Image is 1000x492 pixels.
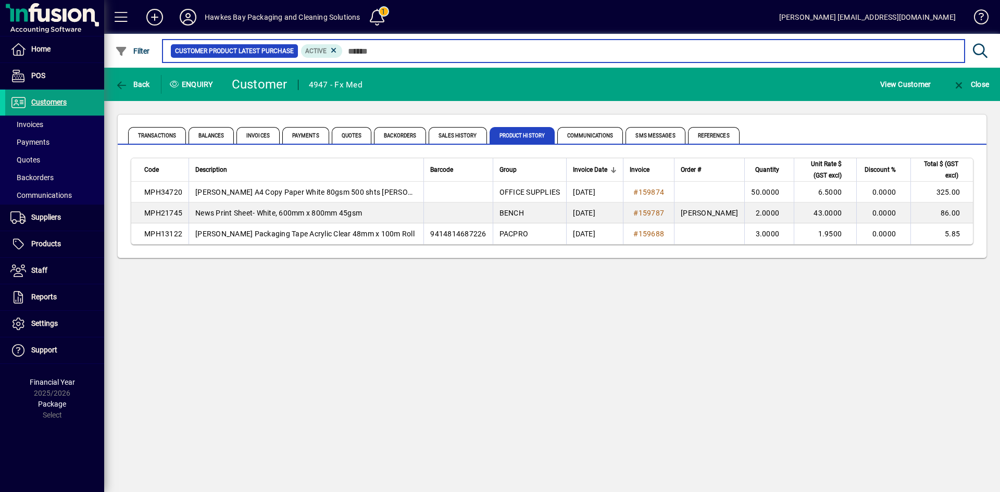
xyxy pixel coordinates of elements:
[633,209,638,217] span: #
[31,319,58,327] span: Settings
[910,182,973,203] td: 325.00
[128,127,186,144] span: Transactions
[633,230,638,238] span: #
[856,223,910,244] td: 0.0000
[5,36,104,62] a: Home
[499,188,560,196] span: OFFICE SUPPLIES
[5,63,104,89] a: POS
[779,9,956,26] div: [PERSON_NAME] [EMAIL_ADDRESS][DOMAIN_NAME]
[639,209,665,217] span: 159787
[175,46,294,56] span: Customer Product Latest Purchase
[282,127,329,144] span: Payments
[5,133,104,151] a: Payments
[138,8,171,27] button: Add
[744,203,794,223] td: 2.0000
[115,80,150,89] span: Back
[499,164,560,175] div: Group
[499,230,529,238] span: PACPRO
[236,127,280,144] span: Invoices
[305,47,327,55] span: Active
[681,164,701,175] span: Order #
[115,47,150,55] span: Filter
[30,378,75,386] span: Financial Year
[195,209,362,217] span: News Print Sheet- White, 600mm x 800mm 45gsm
[144,230,182,238] span: MPH13122
[630,228,668,239] a: #159688
[5,151,104,169] a: Quotes
[309,77,362,93] div: 4947 - Fx Med
[557,127,623,144] span: Communications
[5,205,104,231] a: Suppliers
[566,203,623,223] td: [DATE]
[113,75,153,94] button: Back
[31,266,47,274] span: Staff
[144,164,159,175] span: Code
[430,164,453,175] span: Barcode
[744,223,794,244] td: 3.0000
[794,223,856,244] td: 1.9500
[31,293,57,301] span: Reports
[429,127,486,144] span: Sales History
[171,8,205,27] button: Profile
[910,223,973,244] td: 5.85
[31,213,61,221] span: Suppliers
[917,158,968,181] div: Total $ (GST excl)
[31,346,57,354] span: Support
[10,191,72,199] span: Communications
[195,164,227,175] span: Description
[865,164,896,175] span: Discount %
[31,98,67,106] span: Customers
[573,164,617,175] div: Invoice Date
[630,164,649,175] span: Invoice
[301,44,343,58] mat-chip: Product Activation Status: Active
[5,116,104,133] a: Invoices
[499,164,517,175] span: Group
[633,188,638,196] span: #
[499,209,524,217] span: BENCH
[566,223,623,244] td: [DATE]
[910,203,973,223] td: 86.00
[144,209,182,217] span: MPH21745
[856,182,910,203] td: 0.0000
[189,127,234,144] span: Balances
[942,75,1000,94] app-page-header-button: Close enquiry
[31,239,61,248] span: Products
[681,164,738,175] div: Order #
[5,231,104,257] a: Products
[161,76,224,93] div: Enquiry
[5,284,104,310] a: Reports
[195,188,440,196] span: [PERSON_NAME] A4 Copy Paper White 80gsm 500 shts [PERSON_NAME]
[5,258,104,284] a: Staff
[801,158,842,181] span: Unit Rate $ (GST excl)
[31,45,51,53] span: Home
[630,164,668,175] div: Invoice
[10,138,49,146] span: Payments
[205,9,360,26] div: Hawkes Bay Packaging and Cleaning Solutions
[10,156,40,164] span: Quotes
[878,75,933,94] button: View Customer
[801,158,851,181] div: Unit Rate $ (GST excl)
[232,76,287,93] div: Customer
[5,311,104,337] a: Settings
[31,71,45,80] span: POS
[5,186,104,204] a: Communications
[144,188,182,196] span: MPH34720
[917,158,958,181] span: Total $ (GST excl)
[5,337,104,363] a: Support
[856,203,910,223] td: 0.0000
[38,400,66,408] span: Package
[794,203,856,223] td: 43.0000
[630,186,668,198] a: #159874
[195,164,417,175] div: Description
[630,207,668,219] a: #159787
[674,203,744,223] td: [PERSON_NAME]
[430,164,486,175] div: Barcode
[104,75,161,94] app-page-header-button: Back
[195,230,415,238] span: [PERSON_NAME] Packaging Tape Acrylic Clear 48mm x 100m Roll
[10,173,54,182] span: Backorders
[374,127,426,144] span: Backorders
[144,164,182,175] div: Code
[953,80,989,89] span: Close
[880,76,931,93] span: View Customer
[751,164,789,175] div: Quantity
